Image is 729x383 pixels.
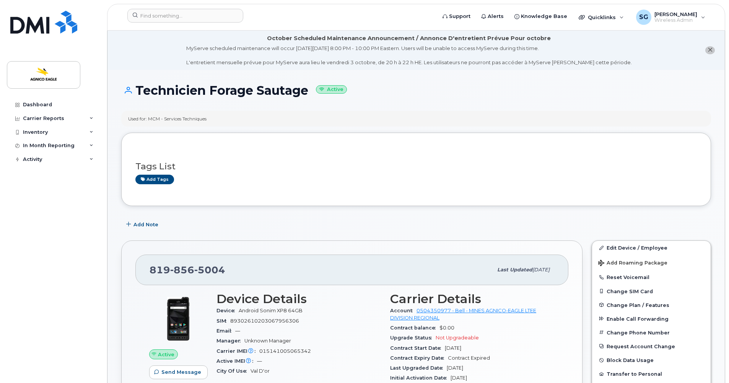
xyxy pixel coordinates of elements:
span: [DATE] [445,345,461,351]
span: Active [158,351,174,358]
span: Not Upgradeable [436,335,479,341]
span: Contract Expired [448,355,490,361]
h3: Tags List [135,162,697,171]
span: Active IMEI [216,358,257,364]
span: Change Plan / Features [607,302,669,308]
span: Upgrade Status [390,335,436,341]
button: Add Roaming Package [592,255,711,270]
span: Account [390,308,417,313]
a: 0504350977 - Bell - MINES AGNICO-EAGLE LTEE DIVISION REGIONAL [390,308,536,320]
span: 856 [170,264,194,276]
span: Last updated [497,267,532,273]
span: [DATE] [451,375,467,381]
button: Enable Call Forwarding [592,312,711,326]
span: Contract Expiry Date [390,355,448,361]
span: [DATE] [447,365,463,371]
span: SIM [216,318,230,324]
a: Edit Device / Employee [592,241,711,255]
span: Email [216,328,235,334]
span: Contract Start Date [390,345,445,351]
span: City Of Use [216,368,251,374]
span: Enable Call Forwarding [607,316,669,321]
span: 89302610203067956306 [230,318,299,324]
span: 819 [150,264,225,276]
span: Val D'or [251,368,270,374]
span: Android Sonim XP8 64GB [239,308,303,313]
small: Active [316,85,347,94]
a: Add tags [135,175,174,184]
button: Send Message [149,365,208,379]
h3: Device Details [216,292,381,306]
span: Last Upgraded Date [390,365,447,371]
button: Reset Voicemail [592,270,711,284]
span: Unknown Manager [244,338,291,344]
span: Carrier IMEI [216,348,259,354]
span: Initial Activation Date [390,375,451,381]
h1: Technicien Forage Sautage [121,84,711,97]
span: Add Note [133,221,158,228]
div: October Scheduled Maintenance Announcement / Annonce D'entretient Prévue Pour octobre [267,34,551,42]
button: close notification [705,46,715,54]
h3: Carrier Details [390,292,555,306]
span: $0.00 [439,325,454,331]
span: Add Roaming Package [598,260,667,267]
span: 015141005065342 [259,348,311,354]
button: Change Plan / Features [592,298,711,312]
button: Transfer to Personal [592,367,711,381]
span: — [257,358,262,364]
span: [DATE] [532,267,550,273]
span: — [235,328,240,334]
span: Contract balance [390,325,439,331]
button: Add Note [121,217,165,231]
button: Request Account Change [592,339,711,353]
button: Change SIM Card [592,284,711,298]
span: Send Message [161,368,201,376]
span: 5004 [194,264,225,276]
div: MyServe scheduled maintenance will occur [DATE][DATE] 8:00 PM - 10:00 PM Eastern. Users will be u... [186,45,632,66]
div: Used for: MCM - Services Techniques [128,115,207,122]
img: image20231002-3703462-pts7pf.jpeg [155,296,201,342]
span: Manager [216,338,244,344]
button: Block Data Usage [592,353,711,367]
span: Device [216,308,239,313]
button: Change Phone Number [592,326,711,339]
